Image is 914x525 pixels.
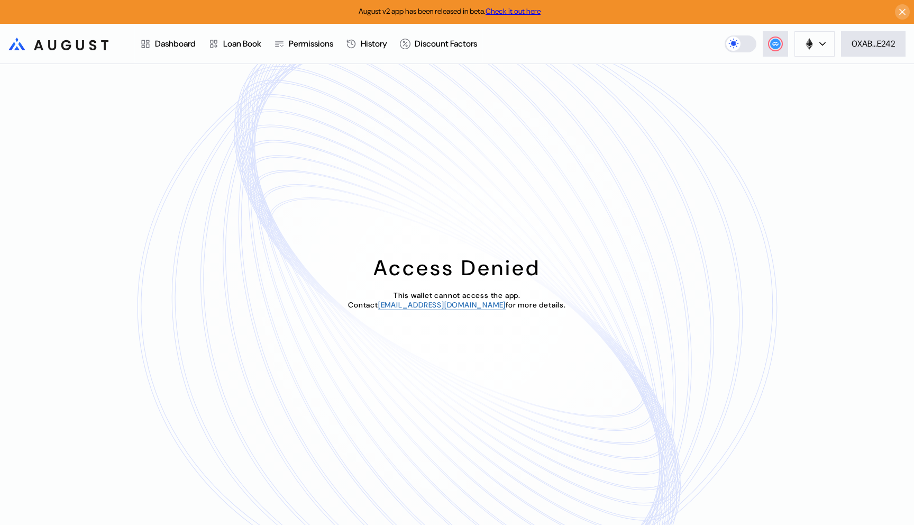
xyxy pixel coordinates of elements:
[486,6,541,16] a: Check it out here
[155,38,196,49] div: Dashboard
[134,24,202,64] a: Dashboard
[223,38,261,49] div: Loan Book
[803,38,815,50] img: chain logo
[340,24,394,64] a: History
[361,38,387,49] div: History
[289,38,333,49] div: Permissions
[373,254,541,282] div: Access Denied
[202,24,268,64] a: Loan Book
[378,300,506,310] a: [EMAIL_ADDRESS][DOMAIN_NAME]
[415,38,477,49] div: Discount Factors
[794,31,835,57] button: chain logo
[359,6,541,16] span: August v2 app has been released in beta.
[348,291,566,310] span: This wallet cannot access the app. Contact for more details.
[841,31,906,57] button: 0XAB...E242
[268,24,340,64] a: Permissions
[394,24,483,64] a: Discount Factors
[852,38,895,49] div: 0XAB...E242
